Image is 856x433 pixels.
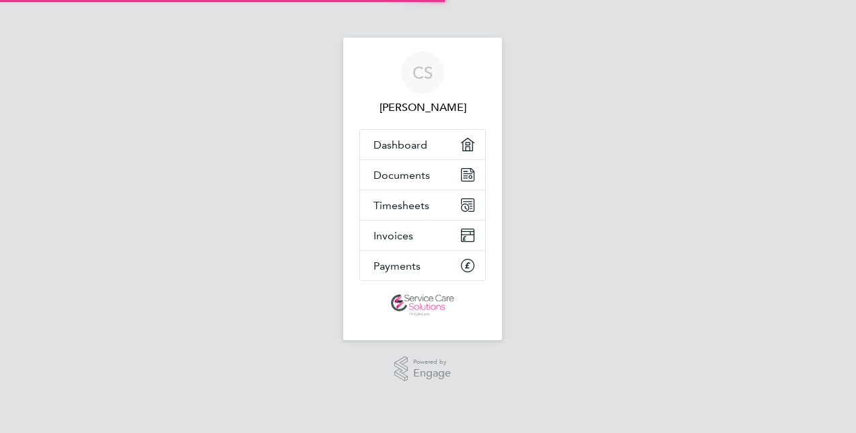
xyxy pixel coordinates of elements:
img: servicecare-logo-retina.png [391,294,454,316]
a: Timesheets [360,190,485,220]
span: Payments [373,260,421,272]
span: Timesheets [373,199,429,212]
a: CS[PERSON_NAME] [359,51,486,116]
span: Documents [373,169,430,182]
span: Dashboard [373,139,427,151]
nav: Main navigation [343,38,502,340]
a: Payments [360,251,485,280]
a: Invoices [360,221,485,250]
span: Powered by [413,356,451,368]
span: CS [413,64,433,81]
span: Catherine Shearman [359,100,486,116]
a: Documents [360,160,485,190]
a: Go to home page [359,294,486,316]
a: Dashboard [360,130,485,159]
a: Powered byEngage [394,356,452,382]
span: Invoices [373,229,413,242]
span: Engage [413,368,451,379]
